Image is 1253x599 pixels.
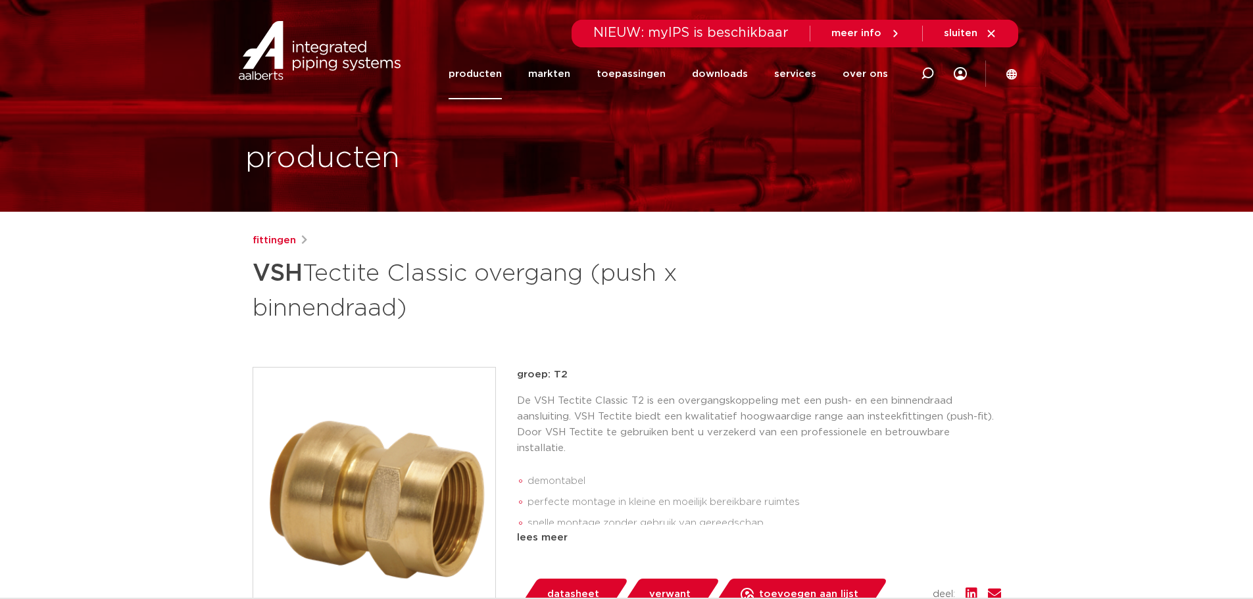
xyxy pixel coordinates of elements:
a: markten [528,49,570,99]
span: sluiten [944,28,977,38]
span: NIEUW: myIPS is beschikbaar [593,26,789,39]
p: groep: T2 [517,367,1001,383]
li: perfecte montage in kleine en moeilijk bereikbare ruimtes [528,492,1001,513]
span: meer info [831,28,881,38]
a: meer info [831,28,901,39]
a: toepassingen [597,49,666,99]
a: services [774,49,816,99]
p: De VSH Tectite Classic T2 is een overgangskoppeling met een push- en een binnendraad aansluiting.... [517,393,1001,456]
li: demontabel [528,471,1001,492]
nav: Menu [449,49,888,99]
a: producten [449,49,502,99]
div: lees meer [517,530,1001,546]
h1: producten [245,137,400,180]
a: sluiten [944,28,997,39]
strong: VSH [253,262,303,285]
a: over ons [843,49,888,99]
li: snelle montage zonder gebruik van gereedschap [528,513,1001,534]
h1: Tectite Classic overgang (push x binnendraad) [253,254,747,325]
a: fittingen [253,233,296,249]
a: downloads [692,49,748,99]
